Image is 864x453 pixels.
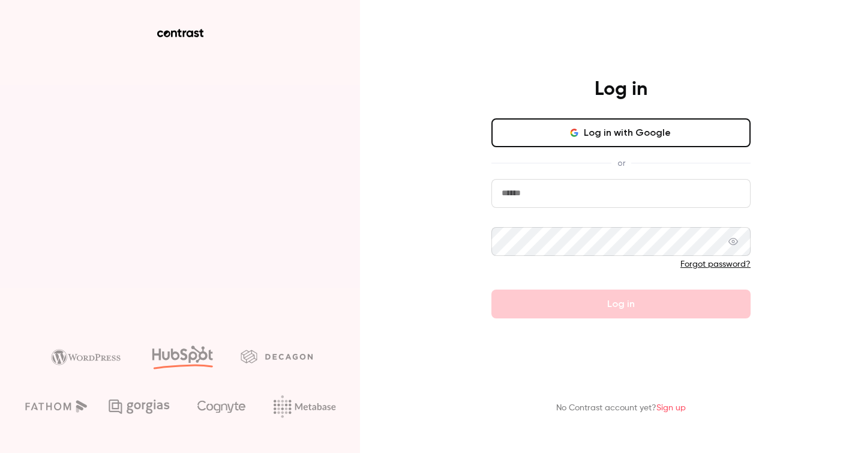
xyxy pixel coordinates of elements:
[241,350,313,363] img: decagon
[556,402,686,415] p: No Contrast account yet?
[656,404,686,412] a: Sign up
[491,118,751,147] button: Log in with Google
[611,157,631,169] span: or
[680,260,751,269] a: Forgot password?
[595,78,647,102] h4: Log in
